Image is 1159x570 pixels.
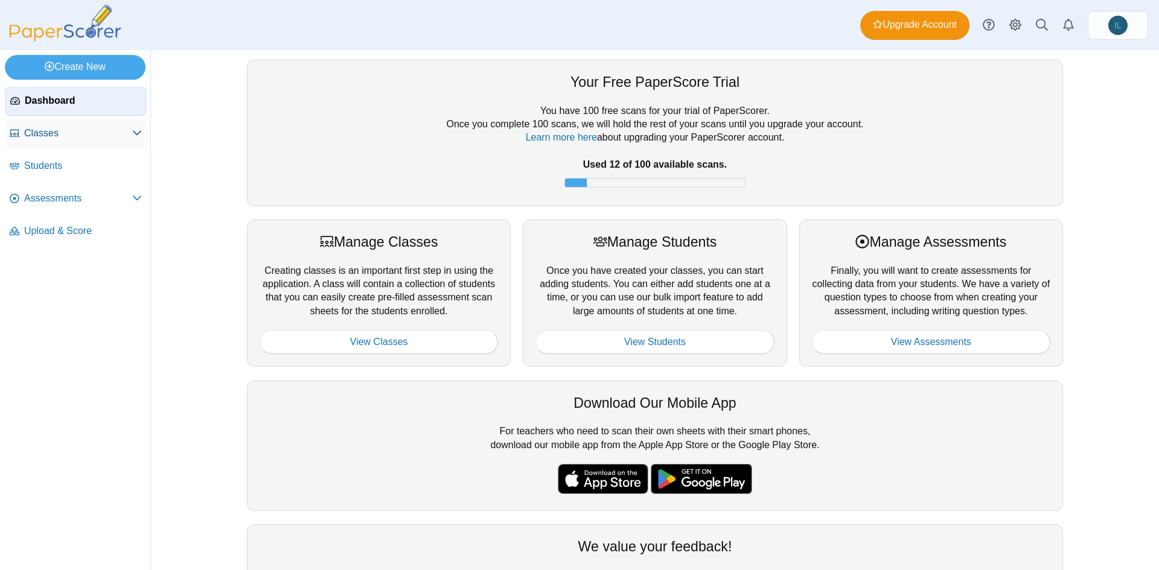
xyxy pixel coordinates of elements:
[5,33,126,43] a: PaperScorer
[247,381,1063,511] div: For teachers who need to scan their own sheets with their smart phones, download our mobile app f...
[812,330,1050,354] a: View Assessments
[651,464,752,494] img: google-play-badge.png
[860,11,969,40] a: Upgrade Account
[24,192,132,205] span: Assessments
[24,159,142,173] span: Students
[1114,21,1122,30] span: Iara Lovizio
[5,55,145,79] a: Create New
[260,330,498,354] a: View Classes
[1108,16,1128,35] span: Iara Lovizio
[583,159,727,169] b: Used 12 of 100 available scans.
[24,224,142,238] span: Upload & Score
[812,232,1050,252] div: Manage Assessments
[799,220,1063,367] div: Finally, you will want to create assessments for collecting data from your students. We have a va...
[260,537,1050,556] div: We value your feedback!
[1055,12,1082,39] a: Alerts
[5,217,147,246] a: Upload & Score
[558,464,648,494] img: apple-store-badge.svg
[5,5,126,42] img: PaperScorer
[24,127,132,140] span: Classes
[523,220,787,367] div: Once you have created your classes, you can start adding students. You can either add students on...
[1088,11,1148,40] a: Iara Lovizio
[873,18,957,31] span: Upgrade Account
[5,119,147,148] a: Classes
[260,232,498,252] div: Manage Classes
[25,94,141,107] span: Dashboard
[526,132,597,142] a: Learn more here
[5,87,147,116] a: Dashboard
[5,152,147,181] a: Students
[260,104,1050,194] div: You have 100 free scans for your trial of PaperScorer. Once you complete 100 scans, we will hold ...
[535,330,774,354] a: View Students
[260,393,1050,413] div: Download Our Mobile App
[535,232,774,252] div: Manage Students
[260,72,1050,92] div: Your Free PaperScore Trial
[247,220,511,367] div: Creating classes is an important first step in using the application. A class will contain a coll...
[5,185,147,214] a: Assessments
